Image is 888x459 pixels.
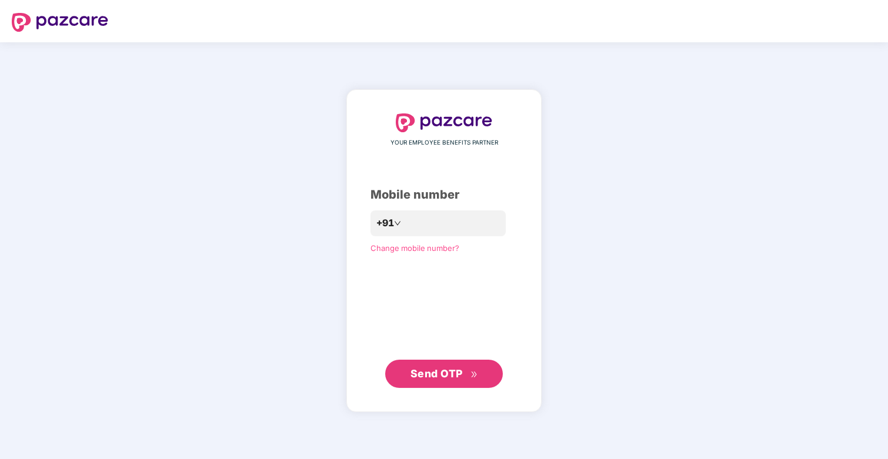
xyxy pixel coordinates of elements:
span: down [394,220,401,227]
span: Send OTP [410,367,463,380]
a: Change mobile number? [370,243,459,253]
div: Mobile number [370,186,518,204]
button: Send OTPdouble-right [385,360,503,388]
span: double-right [470,371,478,378]
span: +91 [376,216,394,230]
span: YOUR EMPLOYEE BENEFITS PARTNER [390,138,498,148]
img: logo [12,13,108,32]
img: logo [396,113,492,132]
